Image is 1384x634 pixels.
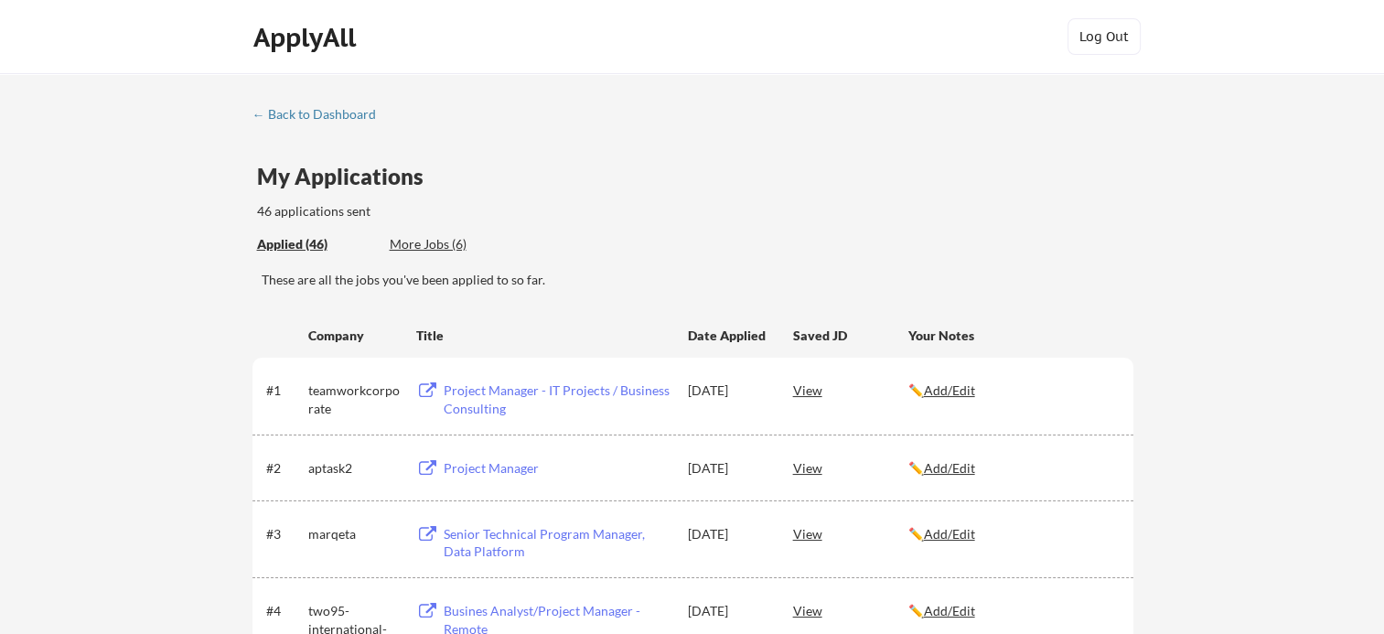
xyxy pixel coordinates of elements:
[266,602,302,620] div: #4
[924,603,975,618] u: Add/Edit
[688,381,768,400] div: [DATE]
[793,373,908,406] div: View
[308,327,400,345] div: Company
[257,235,376,254] div: These are all the jobs you've been applied to so far.
[308,381,400,417] div: teamworkcorporate
[308,525,400,543] div: marqeta
[444,525,671,561] div: Senior Technical Program Manager, Data Platform
[908,327,1117,345] div: Your Notes
[416,327,671,345] div: Title
[266,381,302,400] div: #1
[793,594,908,627] div: View
[308,459,400,478] div: aptask2
[257,235,376,253] div: Applied (46)
[253,22,361,53] div: ApplyAll
[908,525,1117,543] div: ✏️
[924,526,975,542] u: Add/Edit
[1068,18,1141,55] button: Log Out
[924,382,975,398] u: Add/Edit
[390,235,524,253] div: More Jobs (6)
[688,602,768,620] div: [DATE]
[908,381,1117,400] div: ✏️
[908,602,1117,620] div: ✏️
[688,459,768,478] div: [DATE]
[252,107,390,125] a: ← Back to Dashboard
[924,460,975,476] u: Add/Edit
[444,459,671,478] div: Project Manager
[257,202,611,220] div: 46 applications sent
[266,459,302,478] div: #2
[688,525,768,543] div: [DATE]
[688,327,768,345] div: Date Applied
[908,459,1117,478] div: ✏️
[444,381,671,417] div: Project Manager - IT Projects / Business Consulting
[793,517,908,550] div: View
[257,166,438,188] div: My Applications
[262,271,1133,289] div: These are all the jobs you've been applied to so far.
[390,235,524,254] div: These are job applications we think you'd be a good fit for, but couldn't apply you to automatica...
[252,108,390,121] div: ← Back to Dashboard
[793,318,908,351] div: Saved JD
[266,525,302,543] div: #3
[793,451,908,484] div: View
